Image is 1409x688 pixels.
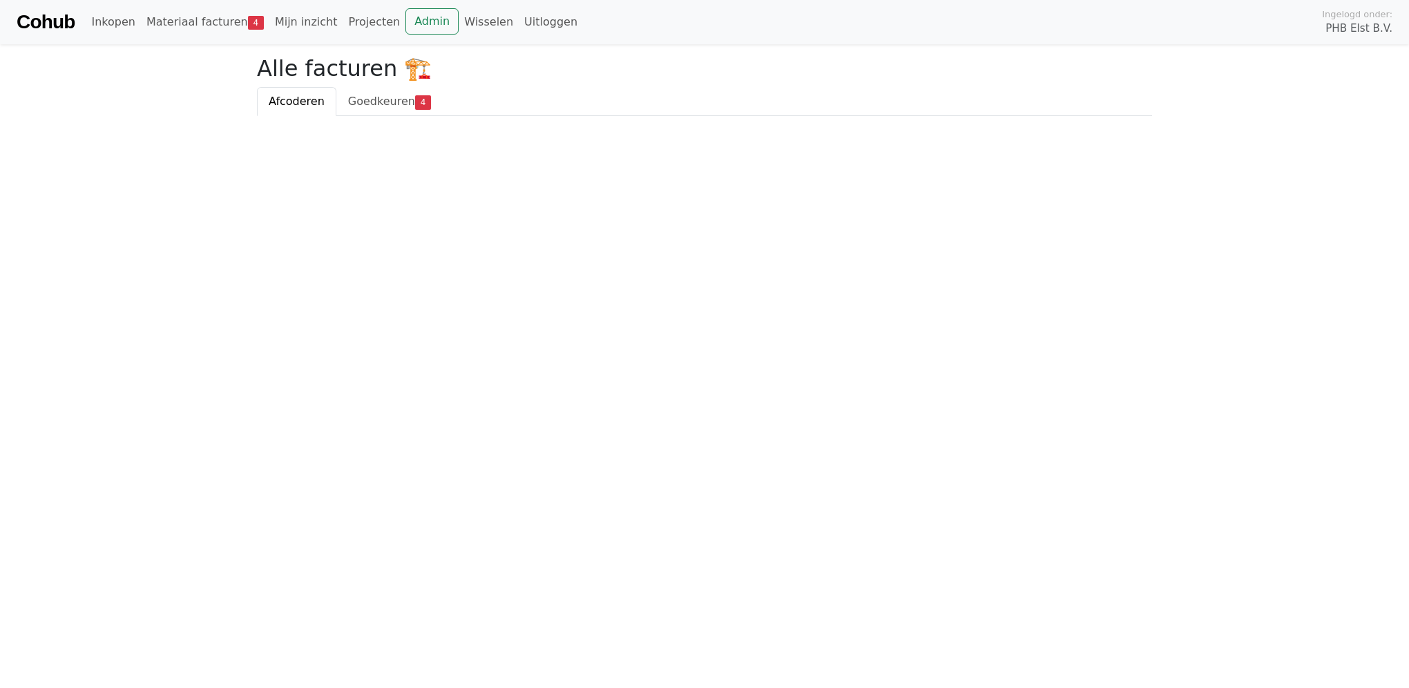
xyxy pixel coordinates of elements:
[336,87,443,116] a: Goedkeuren4
[257,87,336,116] a: Afcoderen
[1325,21,1392,37] span: PHB Elst B.V.
[248,16,264,30] span: 4
[343,8,405,36] a: Projecten
[257,55,1152,82] h2: Alle facturen 🏗️
[17,6,75,39] a: Cohub
[86,8,140,36] a: Inkopen
[348,95,415,108] span: Goedkeuren
[269,8,343,36] a: Mijn inzicht
[405,8,459,35] a: Admin
[519,8,583,36] a: Uitloggen
[269,95,325,108] span: Afcoderen
[459,8,519,36] a: Wisselen
[415,95,431,109] span: 4
[1322,8,1392,21] span: Ingelogd onder:
[141,8,269,36] a: Materiaal facturen4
